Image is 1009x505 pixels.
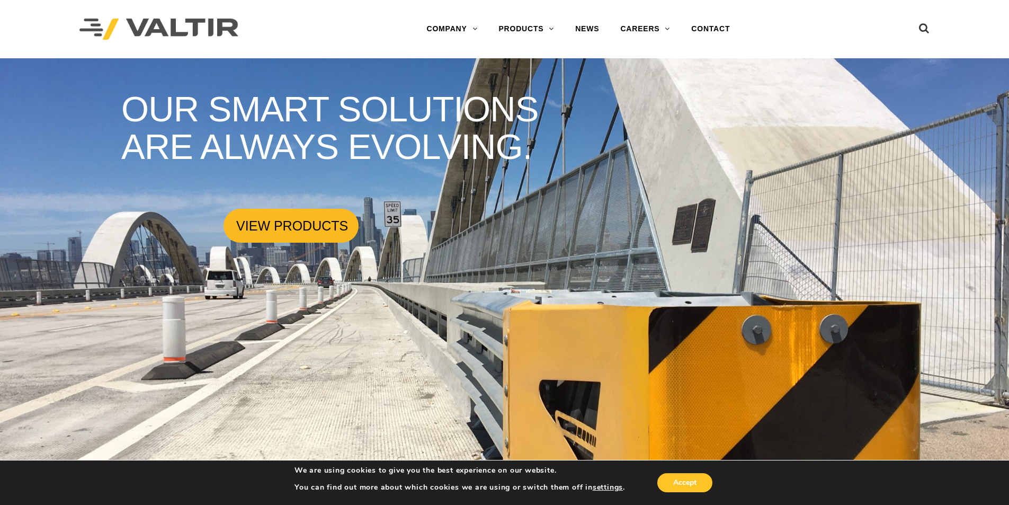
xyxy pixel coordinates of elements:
[681,19,740,40] a: CONTACT
[416,19,488,40] a: COMPANY
[488,19,565,40] a: PRODUCTS
[224,209,359,243] a: VIEW PRODUCTS
[294,466,625,475] p: We are using cookies to give you the best experience on our website.
[657,473,712,492] button: Accept
[294,483,625,492] p: You can find out more about which cookies we are using or switch them off in .
[593,483,623,492] button: settings
[610,19,681,40] a: CAREERS
[121,90,578,167] rs-layer: OUR SMART SOLUTIONS ARE ALWAYS EVOLVING.
[565,19,610,40] a: NEWS
[79,19,238,40] img: Valtir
